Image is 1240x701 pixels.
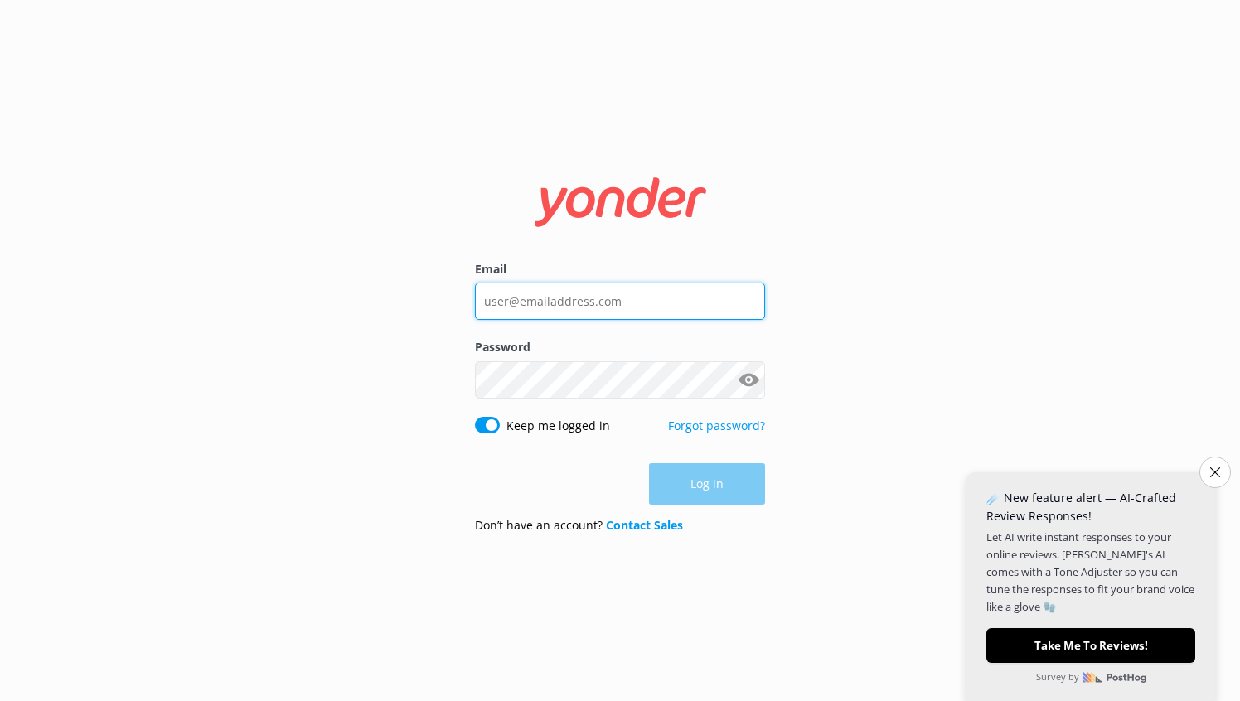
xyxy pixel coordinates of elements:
[506,417,610,435] label: Keep me logged in
[475,338,765,356] label: Password
[475,260,765,278] label: Email
[732,363,765,396] button: Show password
[668,418,765,433] a: Forgot password?
[606,517,683,533] a: Contact Sales
[475,516,683,534] p: Don’t have an account?
[475,283,765,320] input: user@emailaddress.com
